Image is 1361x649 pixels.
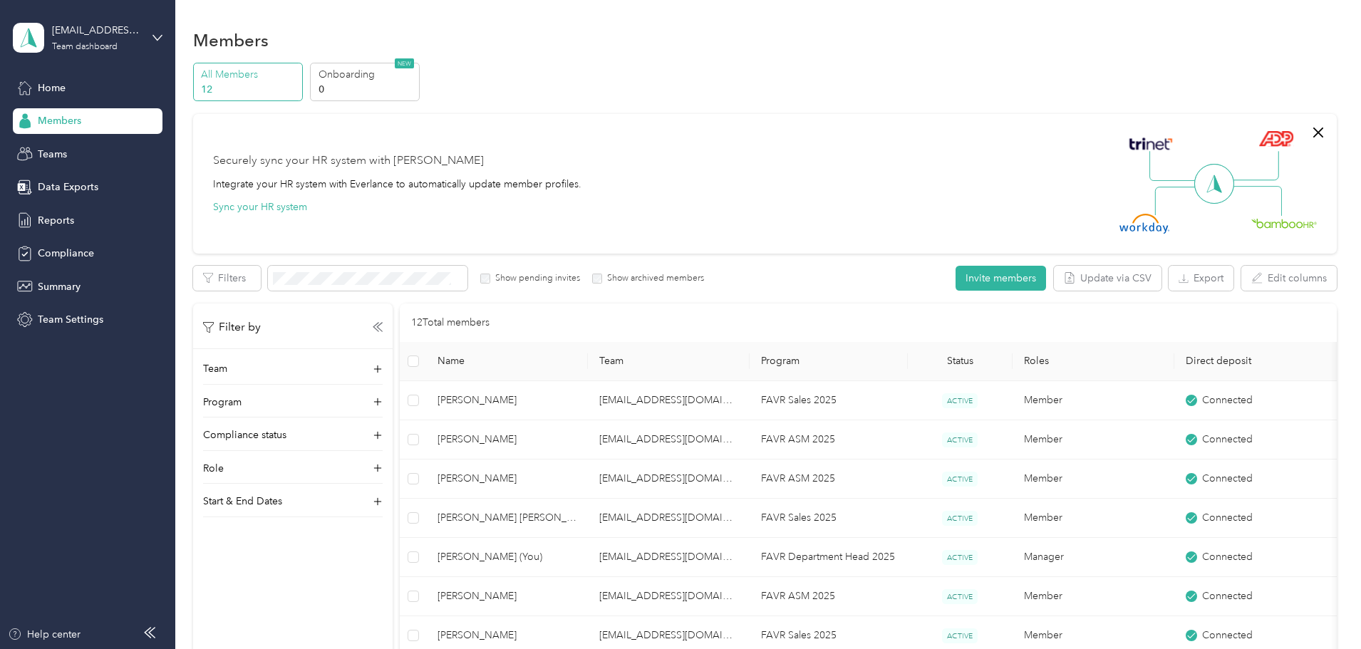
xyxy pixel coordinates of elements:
span: Home [38,81,66,95]
span: Compliance [38,246,94,261]
p: Start & End Dates [203,494,282,509]
p: Filter by [203,318,261,336]
span: Connected [1202,432,1253,447]
td: Member [1013,381,1174,420]
span: Connected [1202,393,1253,408]
th: Status [908,342,1013,381]
span: ACTIVE [942,628,978,643]
img: ADP [1258,130,1293,147]
span: NEW [395,58,414,68]
p: Compliance status [203,427,286,442]
td: kpatrick@atlantabev.com [588,577,750,616]
img: Line Left Down [1154,186,1204,215]
img: Workday [1119,214,1169,234]
td: Member [1013,577,1174,616]
td: Michael C Hatchett [426,577,588,616]
td: kpatrick@atlantabev.com [588,460,750,499]
label: Show archived members [602,272,704,285]
img: Trinet [1126,134,1176,154]
span: Connected [1202,510,1253,526]
div: Securely sync your HR system with [PERSON_NAME] [213,152,484,170]
button: Sync your HR system [213,199,307,214]
span: ACTIVE [942,589,978,604]
button: Filters [193,266,261,291]
span: Summary [38,279,81,294]
span: Connected [1202,471,1253,487]
span: ACTIVE [942,472,978,487]
td: Member [1013,460,1174,499]
td: FAVR Sales 2025 [750,381,907,420]
td: Member [1013,499,1174,538]
div: Integrate your HR system with Everlance to automatically update member profiles. [213,177,581,192]
button: Export [1169,266,1233,291]
td: FAVR Sales 2025 [750,499,907,538]
span: ACTIVE [942,511,978,526]
span: Reports [38,213,74,228]
td: FAVR ASM 2025 [750,420,907,460]
p: All Members [201,67,298,82]
p: 0 [319,82,415,97]
td: Michael Daniel Brubaker [426,460,588,499]
th: Team [588,342,750,381]
button: Edit columns [1241,266,1337,291]
h1: Members [193,33,269,48]
span: [PERSON_NAME] [PERSON_NAME] [438,510,576,526]
td: Kyle A. Patrick (You) [426,538,588,577]
td: kpatrick@atlantabev.com [588,538,750,577]
span: [PERSON_NAME] [438,432,576,447]
p: Onboarding [319,67,415,82]
span: Connected [1202,549,1253,565]
button: Help center [8,627,81,642]
p: 12 Total members [411,315,490,331]
button: Invite members [956,266,1046,291]
span: [PERSON_NAME] [438,471,576,487]
td: Darren D. Weaver [426,381,588,420]
td: FAVR Department Head 2025 [750,538,907,577]
span: Members [38,113,81,128]
td: FAVR ASM 2025 [750,577,907,616]
label: Show pending invites [490,272,580,285]
span: ACTIVE [942,432,978,447]
p: Role [203,461,224,476]
div: Team dashboard [52,43,118,51]
div: [EMAIL_ADDRESS][DOMAIN_NAME] [52,23,141,38]
p: Program [203,395,242,410]
td: kpatrick@atlantabev.com [588,420,750,460]
span: Name [438,355,576,367]
p: 12 [201,82,298,97]
th: Direct deposit [1174,342,1336,381]
button: Update via CSV [1054,266,1161,291]
th: Program [750,342,907,381]
span: [PERSON_NAME] [438,628,576,643]
th: Roles [1013,342,1174,381]
span: Teams [38,147,67,162]
iframe: Everlance-gr Chat Button Frame [1281,569,1361,649]
td: Jason Matthew Rose [426,499,588,538]
th: Name [426,342,588,381]
td: kpatrick@atlantabev.com [588,381,750,420]
span: [PERSON_NAME] (You) [438,549,576,565]
img: Line Right Down [1232,186,1282,217]
img: Line Right Up [1229,151,1279,181]
span: Connected [1202,588,1253,604]
img: Line Left Up [1149,151,1199,182]
span: Connected [1202,628,1253,643]
span: Data Exports [38,180,98,194]
span: [PERSON_NAME] [438,393,576,408]
td: kpatrick@atlantabev.com [588,499,750,538]
span: ACTIVE [942,550,978,565]
td: FAVR ASM 2025 [750,460,907,499]
img: BambooHR [1251,218,1317,228]
span: [PERSON_NAME] [438,588,576,604]
td: Member [1013,420,1174,460]
p: Team [203,361,227,376]
span: Team Settings [38,312,103,327]
span: ACTIVE [942,393,978,408]
td: Kenzie Lyn Marcellini [426,420,588,460]
td: Manager [1013,538,1174,577]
